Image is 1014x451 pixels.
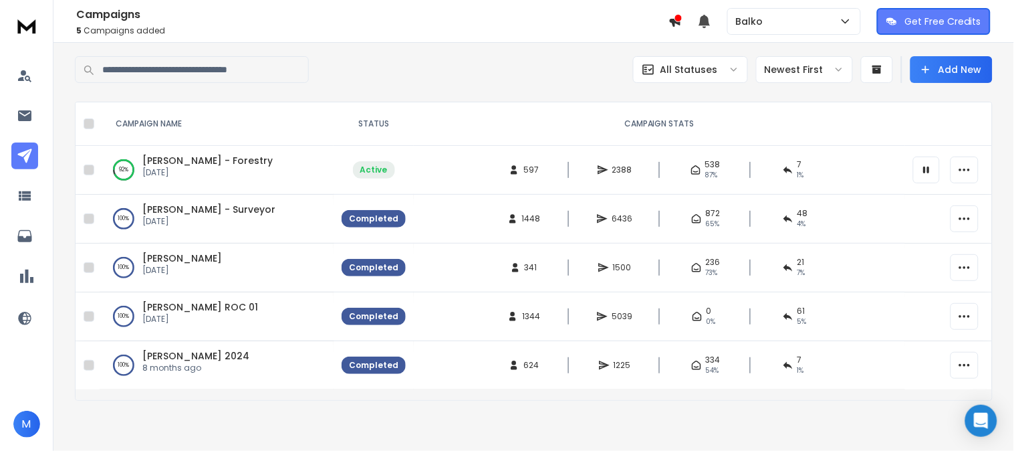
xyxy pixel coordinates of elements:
[797,355,802,365] span: 7
[100,244,334,292] td: 100%[PERSON_NAME][DATE]
[76,25,668,36] p: Campaigns added
[877,8,991,35] button: Get Free Credits
[142,300,258,314] a: [PERSON_NAME] ROC 01
[706,365,719,376] span: 54 %
[523,165,539,175] span: 597
[349,262,398,273] div: Completed
[797,306,805,317] span: 61
[142,314,258,325] p: [DATE]
[142,167,273,178] p: [DATE]
[100,146,334,195] td: 92%[PERSON_NAME] - Forestry[DATE]
[119,163,128,177] p: 92 %
[522,213,541,224] span: 1448
[414,102,905,146] th: CAMPAIGN STATS
[707,317,716,327] span: 0%
[13,411,40,438] button: M
[910,56,993,83] button: Add New
[706,208,721,219] span: 872
[706,355,721,365] span: 334
[142,349,249,363] a: [PERSON_NAME] 2024
[118,261,130,274] p: 100 %
[142,154,273,167] a: [PERSON_NAME] - Forestry
[142,203,275,216] a: [PERSON_NAME] - Surveyor
[118,359,130,372] p: 100 %
[76,7,668,23] h1: Campaigns
[797,208,808,219] span: 48
[142,265,222,276] p: [DATE]
[706,257,721,268] span: 236
[100,195,334,244] td: 100%[PERSON_NAME] - Surveyor[DATE]
[706,268,718,278] span: 73 %
[118,310,130,323] p: 100 %
[756,56,853,83] button: Newest First
[614,360,631,371] span: 1225
[705,159,721,170] span: 538
[797,268,805,278] span: 7 %
[334,102,414,146] th: STATUS
[142,363,249,373] p: 8 months ago
[612,311,632,322] span: 5039
[905,15,981,28] p: Get Free Credits
[705,170,718,181] span: 87 %
[76,25,82,36] span: 5
[522,311,540,322] span: 1344
[13,13,40,38] img: logo
[349,213,398,224] div: Completed
[965,405,997,437] div: Open Intercom Messenger
[797,219,806,230] span: 4 %
[525,262,538,273] span: 341
[660,63,718,76] p: All Statuses
[706,219,720,230] span: 65 %
[797,170,804,181] span: 1 %
[100,102,334,146] th: CAMPAIGN NAME
[613,262,632,273] span: 1500
[797,159,802,170] span: 7
[797,257,805,268] span: 21
[100,341,334,390] td: 100%[PERSON_NAME] 20248 months ago
[736,15,769,28] p: Balko
[142,216,275,227] p: [DATE]
[797,317,807,327] span: 5 %
[100,292,334,341] td: 100%[PERSON_NAME] ROC 01[DATE]
[118,212,130,225] p: 100 %
[349,311,398,322] div: Completed
[360,165,388,175] div: Active
[612,213,632,224] span: 6436
[142,252,222,265] a: [PERSON_NAME]
[612,165,632,175] span: 2388
[349,360,398,371] div: Completed
[523,360,539,371] span: 624
[707,306,712,317] span: 0
[797,365,804,376] span: 1 %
